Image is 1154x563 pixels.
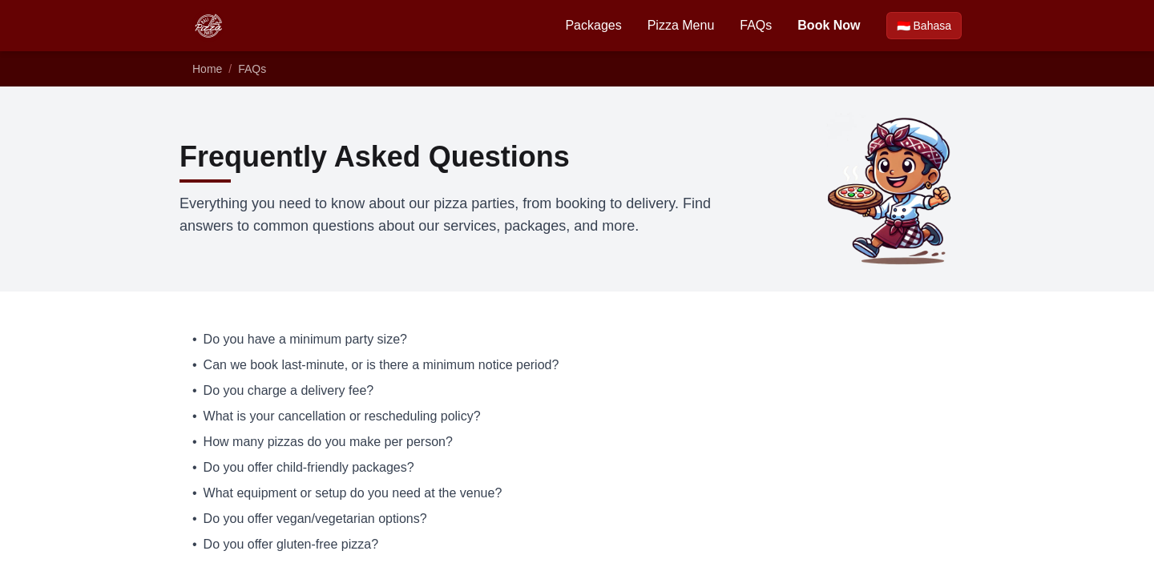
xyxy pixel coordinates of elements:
[204,407,481,426] span: What is your cancellation or rescheduling policy?
[228,61,232,77] li: /
[204,484,502,503] span: What equipment or setup do you need at the venue?
[192,458,962,477] a: • Do you offer child-friendly packages?
[192,407,197,426] span: •
[192,432,962,452] a: • How many pizzas do you make per person?
[797,16,860,35] a: Book Now
[192,458,197,477] span: •
[204,381,374,400] span: Do you charge a delivery fee?
[238,62,266,75] a: FAQs
[740,16,772,35] a: FAQs
[204,330,407,349] span: Do you have a minimum party size?
[192,484,962,503] a: • What equipment or setup do you need at the venue?
[192,535,197,554] span: •
[192,10,224,42] img: Bali Pizza Party Logo
[180,141,570,173] h1: Frequently Asked Questions
[192,62,222,75] a: Home
[192,509,962,529] a: • Do you offer vegan/vegetarian options?
[914,18,951,34] span: Bahasa
[648,16,715,35] a: Pizza Menu
[192,356,197,375] span: •
[192,330,962,349] a: • Do you have a minimum party size?
[192,356,962,375] a: • Can we book last-minute, or is there a minimum notice period?
[204,458,414,477] span: Do you offer child-friendly packages?
[192,432,197,452] span: •
[180,192,718,237] p: Everything you need to know about our pizza parties, from booking to delivery. Find answers to co...
[192,330,197,349] span: •
[192,407,962,426] a: • What is your cancellation or rescheduling policy?
[886,12,962,39] a: Beralih ke Bahasa Indonesia
[204,535,379,554] span: Do you offer gluten-free pizza?
[192,381,197,400] span: •
[192,381,962,400] a: • Do you charge a delivery fee?
[204,356,559,375] span: Can we book last-minute, or is there a minimum notice period?
[192,509,197,529] span: •
[821,112,974,266] img: Common questions about Bali Pizza Party
[204,432,453,452] span: How many pizzas do you make per person?
[204,509,427,529] span: Do you offer vegan/vegetarian options?
[192,535,962,554] a: • Do you offer gluten-free pizza?
[192,484,197,503] span: •
[565,16,621,35] a: Packages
